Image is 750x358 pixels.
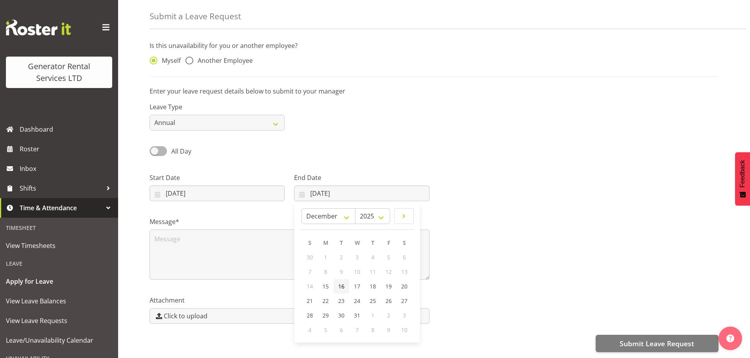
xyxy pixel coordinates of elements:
[308,268,311,275] span: 7
[20,123,114,135] span: Dashboard
[6,315,112,327] span: View Leave Requests
[735,152,750,206] button: Feedback - Show survey
[403,239,406,246] span: S
[387,239,390,246] span: F
[385,268,392,275] span: 12
[340,253,343,261] span: 2
[150,296,430,305] label: Attachment
[365,279,381,294] a: 18
[385,283,392,290] span: 19
[6,20,71,35] img: Rosterit website logo
[150,12,241,21] h4: Submit a Leave Request
[2,255,116,272] div: Leave
[387,312,390,319] span: 2
[620,338,694,349] span: Submit Leave Request
[387,326,390,334] span: 9
[171,147,191,156] span: All Day
[324,253,327,261] span: 1
[387,253,390,261] span: 5
[318,279,333,294] a: 15
[318,294,333,308] a: 22
[323,239,328,246] span: M
[150,173,285,182] label: Start Date
[2,291,116,311] a: View Leave Balances
[401,283,407,290] span: 20
[20,202,102,214] span: Time & Attendance
[396,279,412,294] a: 20
[308,326,311,334] span: 4
[333,294,349,308] a: 23
[322,312,329,319] span: 29
[355,239,360,246] span: W
[356,253,359,261] span: 3
[318,308,333,323] a: 29
[20,182,102,194] span: Shifts
[157,57,181,64] span: Myself
[150,102,285,112] label: Leave Type
[726,334,734,342] img: help-xxl-2.png
[302,294,318,308] a: 21
[370,268,376,275] span: 11
[307,253,313,261] span: 30
[340,326,343,334] span: 6
[150,217,430,226] label: Message*
[307,283,313,290] span: 14
[381,294,396,308] a: 26
[2,236,116,255] a: View Timesheets
[294,185,429,201] input: Click to select...
[354,297,360,305] span: 24
[365,294,381,308] a: 25
[150,185,285,201] input: Click to select...
[2,220,116,236] div: Timesheet
[371,253,374,261] span: 4
[150,41,719,50] p: Is this unavailability for you or another employee?
[193,57,253,64] span: Another Employee
[307,297,313,305] span: 21
[338,297,344,305] span: 23
[356,326,359,334] span: 7
[20,163,114,174] span: Inbox
[6,295,112,307] span: View Leave Balances
[14,61,104,84] div: Generator Rental Services LTD
[340,268,343,275] span: 9
[2,272,116,291] a: Apply for Leave
[324,326,327,334] span: 5
[294,173,429,182] label: End Date
[371,326,374,334] span: 8
[401,326,407,334] span: 10
[401,297,407,305] span: 27
[354,268,360,275] span: 10
[596,335,719,352] button: Submit Leave Request
[401,268,407,275] span: 13
[322,297,329,305] span: 22
[354,283,360,290] span: 17
[371,312,374,319] span: 1
[349,279,365,294] a: 17
[2,311,116,330] a: View Leave Requests
[324,268,327,275] span: 8
[20,143,114,155] span: Roster
[322,283,329,290] span: 15
[349,308,365,323] a: 31
[307,312,313,319] span: 28
[403,312,406,319] span: 3
[150,86,719,96] p: Enter your leave request details below to submit to your manager
[396,294,412,308] a: 27
[308,239,311,246] span: S
[370,283,376,290] span: 18
[385,297,392,305] span: 26
[403,253,406,261] span: 6
[340,239,343,246] span: T
[349,294,365,308] a: 24
[6,275,112,287] span: Apply for Leave
[333,279,349,294] a: 16
[302,308,318,323] a: 28
[381,279,396,294] a: 19
[371,239,374,246] span: T
[338,283,344,290] span: 16
[338,312,344,319] span: 30
[333,308,349,323] a: 30
[354,312,360,319] span: 31
[6,334,112,346] span: Leave/Unavailability Calendar
[6,240,112,252] span: View Timesheets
